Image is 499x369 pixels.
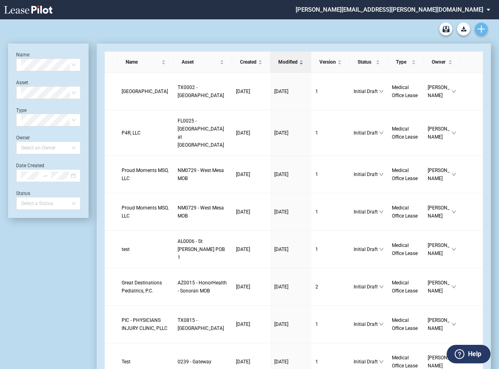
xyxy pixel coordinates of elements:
a: Medical Office Lease [392,166,420,182]
span: [DATE] [236,247,250,252]
span: down [379,359,384,364]
span: Proud Moments MSO, LLC [122,205,168,219]
a: [DATE] [236,170,266,178]
a: [DATE] [274,283,307,291]
span: [DATE] [236,321,250,327]
span: Modified [278,58,298,66]
span: 1 [315,359,318,365]
a: [DATE] [236,87,266,95]
span: FL0025 - Medical Village at Maitland [178,118,224,148]
a: test [122,245,170,253]
span: Initial Draft [354,245,379,253]
a: [DATE] [274,358,307,366]
span: [PERSON_NAME] [428,316,451,332]
span: AZ0015 - HonorHealth - Sonoran MOB [178,280,227,294]
a: [DATE] [274,320,307,328]
span: Medical Office Lease [392,168,418,181]
span: 1 [315,172,318,177]
span: Medical Office Lease [392,205,418,219]
span: Name [126,58,160,66]
a: FL0025 - [GEOGRAPHIC_DATA] at [GEOGRAPHIC_DATA] [178,117,228,149]
a: 0239 - Gateway [178,358,228,366]
a: 1 [315,87,346,95]
span: 0239 - Gateway [178,359,211,365]
span: Medical Office Lease [392,243,418,256]
th: Modified [270,52,311,73]
label: Asset [16,80,28,85]
span: Medical Office Lease [392,317,418,331]
th: Version [311,52,350,73]
span: to [42,173,48,178]
span: [PERSON_NAME] [428,279,451,295]
span: [DATE] [274,247,288,252]
a: [DATE] [236,129,266,137]
span: Initial Draft [354,283,379,291]
span: P4R, LLC [122,130,141,136]
button: Help [447,345,491,363]
a: 1 [315,170,346,178]
span: TX0815 - Remington Oaks [178,317,224,331]
a: TX0002 - [GEOGRAPHIC_DATA] [178,83,228,100]
span: 2 [315,284,318,290]
span: [PERSON_NAME] [428,204,451,220]
span: Owner [432,58,447,66]
span: Medical Office Lease [392,280,418,294]
span: [DATE] [236,172,250,177]
a: Medical Office Lease [392,241,420,257]
a: Medical Office Lease [392,125,420,141]
span: Status [358,58,374,66]
span: AL0006 - St Vincent POB 1 [178,238,225,260]
span: 1 [315,130,318,136]
a: [DATE] [236,283,266,291]
span: Proud Moments MSO, LLC [122,168,168,181]
span: Initial Draft [354,358,379,366]
a: PIC - PHYSICIANS INJURY CLINIC, PLLC [122,316,170,332]
a: NM0729 - West Mesa MOB [178,166,228,182]
th: Created [232,52,270,73]
span: down [379,209,384,214]
span: down [451,284,456,289]
span: down [451,131,456,135]
a: TX0815 - [GEOGRAPHIC_DATA] [178,316,228,332]
a: Great Destinations Pediatrics, P.C. [122,279,170,295]
label: Type [16,108,27,113]
th: Name [118,52,174,73]
span: [DATE] [236,209,250,215]
span: 1 [315,247,318,252]
a: 1 [315,245,346,253]
label: Help [468,349,481,359]
md-menu: Download Blank Form List [455,23,472,35]
span: down [451,209,456,214]
span: NM0729 - West Mesa MOB [178,168,224,181]
span: down [451,322,456,327]
label: Date Created [16,163,44,168]
span: Version [319,58,336,66]
span: NM0729 - West Mesa MOB [178,205,224,219]
span: [PERSON_NAME] [428,241,451,257]
a: [DATE] [236,358,266,366]
a: Proud Moments MSO, LLC [122,204,170,220]
span: [DATE] [274,209,288,215]
label: Owner [16,135,30,141]
span: down [451,172,456,177]
span: [PERSON_NAME] [428,166,451,182]
span: [DATE] [274,89,288,94]
a: Archive [439,23,452,35]
a: [DATE] [274,170,307,178]
th: Type [388,52,424,73]
a: Medical Office Lease [392,204,420,220]
span: Initial Draft [354,129,379,137]
a: Medical Office Lease [392,316,420,332]
span: test [122,247,130,252]
span: down [451,89,456,94]
a: P4R, LLC [122,129,170,137]
span: 1 [315,321,318,327]
span: down [379,131,384,135]
th: Owner [424,52,460,73]
span: Initial Draft [354,170,379,178]
span: [DATE] [236,89,250,94]
span: Medical Office Lease [392,355,418,369]
span: 1 [315,89,318,94]
span: [PERSON_NAME] [428,83,451,100]
label: Name [16,52,29,58]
